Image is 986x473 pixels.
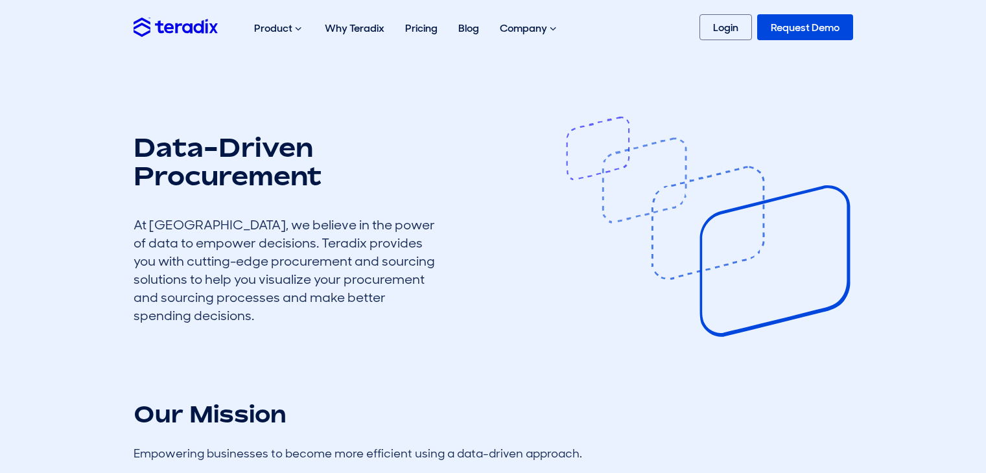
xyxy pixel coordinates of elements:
a: Request Demo [757,14,853,40]
h2: Our Mission [134,399,853,428]
h1: Data-Driven Procurement [134,133,445,190]
a: Why Teradix [314,8,395,49]
img: عن تيرادكس [564,117,852,337]
div: At [GEOGRAPHIC_DATA], we believe in the power of data to empower decisions. Teradix provides you ... [134,216,445,325]
img: Teradix logo [134,17,218,36]
a: Pricing [395,8,448,49]
a: Blog [448,8,489,49]
div: Company [489,8,569,49]
a: Login [699,14,752,40]
div: Product [244,8,314,49]
h4: Empowering businesses to become more efficient using a data-driven approach. [134,448,853,459]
